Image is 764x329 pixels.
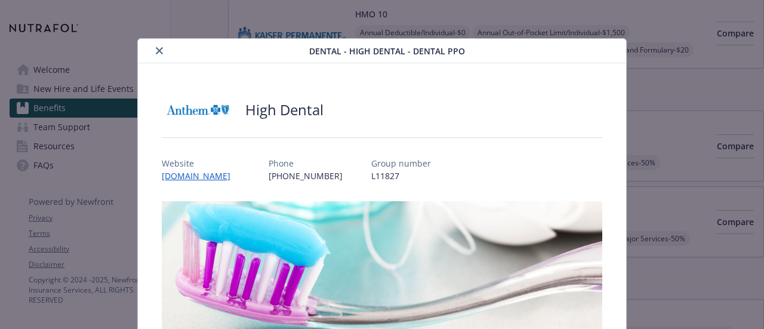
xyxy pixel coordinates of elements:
[269,157,343,170] p: Phone
[245,100,324,120] h2: High Dental
[162,170,240,182] a: [DOMAIN_NAME]
[371,157,431,170] p: Group number
[269,170,343,182] p: [PHONE_NUMBER]
[371,170,431,182] p: L11827
[162,157,240,170] p: Website
[152,44,167,58] button: close
[162,92,233,128] img: Anthem Blue Cross
[309,45,465,57] span: Dental - High Dental - Dental PPO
